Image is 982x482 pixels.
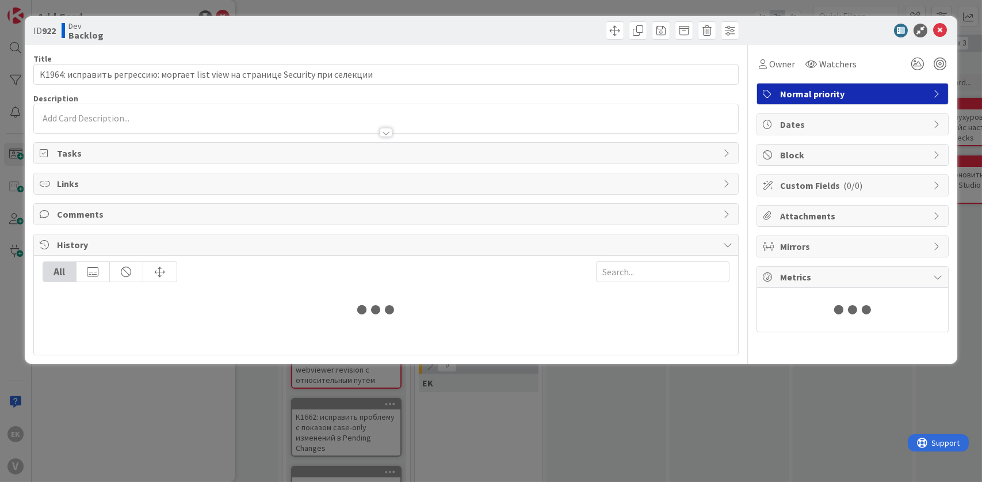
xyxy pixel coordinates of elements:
span: Dev [68,21,104,31]
span: Mirrors [780,240,927,253]
span: History [57,238,718,252]
span: Custom Fields [780,179,927,192]
span: Comments [57,207,718,221]
b: Backlog [68,31,104,40]
input: type card name here... [33,64,739,85]
span: ID [33,24,56,37]
span: Dates [780,117,927,131]
b: 922 [42,25,56,36]
span: Support [24,2,52,16]
span: Links [57,177,718,191]
span: Watchers [819,57,857,71]
span: Description [33,93,78,104]
label: Title [33,54,52,64]
span: ( 0/0 ) [843,180,862,191]
span: Normal priority [780,87,927,101]
span: Metrics [780,270,927,284]
span: Attachments [780,209,927,223]
span: Block [780,148,927,162]
input: Search... [596,261,729,282]
div: All [43,262,77,282]
span: Owner [769,57,795,71]
span: Tasks [57,146,718,160]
